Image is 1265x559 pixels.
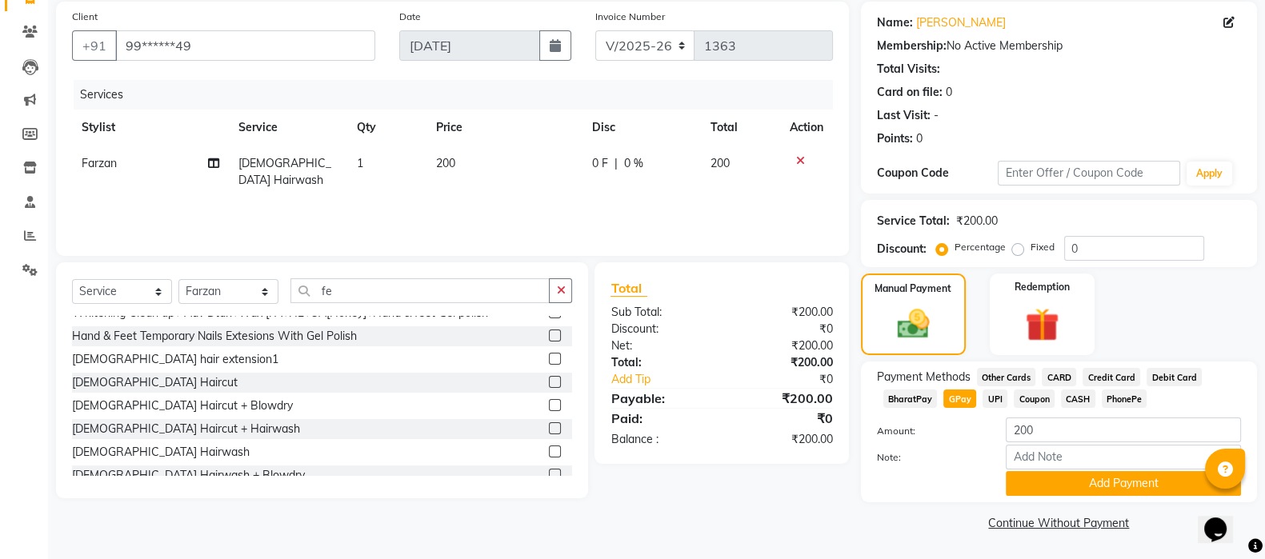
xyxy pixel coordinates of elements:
label: Redemption [1015,280,1070,294]
span: 200 [711,156,730,170]
div: - [934,107,939,124]
button: Add Payment [1006,471,1241,496]
div: [DEMOGRAPHIC_DATA] Hairwash [72,444,250,461]
span: CASH [1061,389,1095,408]
div: Last Visit: [877,107,931,124]
span: UPI [983,389,1007,408]
div: Discount: [877,241,927,258]
div: Paid: [598,409,722,428]
span: Credit Card [1083,368,1140,386]
input: Search or Scan [290,278,550,303]
input: Add Note [1006,445,1241,469]
img: _gift.svg [1015,304,1069,345]
div: ₹0 [722,409,845,428]
div: [DEMOGRAPHIC_DATA] Hairwash + Blowdry [72,467,305,484]
span: 0 % [624,155,643,172]
button: Apply [1187,162,1232,186]
a: Continue Without Payment [864,515,1254,532]
iframe: chat widget [1198,495,1249,543]
div: Card on file: [877,84,943,101]
div: ₹0 [722,321,845,337]
label: Invoice Number [595,10,665,24]
div: Coupon Code [877,165,999,182]
span: Debit Card [1147,368,1202,386]
div: ₹200.00 [956,213,998,230]
div: 0 [916,130,923,147]
a: Add Tip [598,371,742,388]
label: Percentage [955,240,1006,254]
th: Qty [347,110,426,146]
span: Total [610,280,647,297]
span: Coupon [1014,389,1055,408]
div: Balance : [598,431,722,448]
div: Net: [598,337,722,354]
span: CARD [1042,368,1076,386]
img: _cash.svg [887,305,939,342]
div: No Active Membership [877,38,1241,54]
button: +91 [72,30,117,61]
span: 200 [435,156,454,170]
div: ₹200.00 [722,304,845,321]
input: Amount [1006,417,1241,442]
label: Date [399,10,421,24]
label: Fixed [1031,240,1055,254]
div: [DEMOGRAPHIC_DATA] hair extension1 [72,351,278,368]
span: Payment Methods [877,369,971,385]
input: Search by Name/Mobile/Email/Code [115,30,375,61]
th: Service [229,110,347,146]
div: Sub Total: [598,304,722,321]
th: Action [780,110,833,146]
div: [DEMOGRAPHIC_DATA] Haircut [72,374,238,391]
span: BharatPay [883,389,938,408]
div: Payable: [598,389,722,408]
div: ₹0 [743,371,845,388]
div: Points: [877,130,913,147]
span: [DEMOGRAPHIC_DATA] Hairwash [238,156,331,187]
span: GPay [943,389,976,408]
span: | [614,155,618,172]
div: ₹200.00 [722,337,845,354]
div: Total: [598,354,722,371]
label: Note: [865,450,995,465]
span: 1 [357,156,363,170]
span: PhonePe [1102,389,1147,408]
div: Membership: [877,38,947,54]
label: Client [72,10,98,24]
span: 0 F [592,155,608,172]
label: Amount: [865,424,995,438]
div: 0 [946,84,952,101]
a: [PERSON_NAME] [916,14,1006,31]
th: Stylist [72,110,229,146]
th: Price [426,110,582,146]
div: Discount: [598,321,722,337]
th: Disc [582,110,701,146]
div: Hand & Feet Temporary Nails Extesions With Gel Polish [72,328,357,345]
div: ₹200.00 [722,431,845,448]
label: Manual Payment [875,281,951,296]
div: Service Total: [877,213,950,230]
div: [DEMOGRAPHIC_DATA] Haircut + Blowdry [72,397,293,414]
th: Total [701,110,780,146]
input: Enter Offer / Coupon Code [998,161,1180,186]
div: Name: [877,14,913,31]
div: ₹200.00 [722,389,845,408]
div: Total Visits: [877,61,940,78]
div: ₹200.00 [722,354,845,371]
div: [DEMOGRAPHIC_DATA] Haircut + Hairwash [72,421,300,437]
span: Farzan [82,156,117,170]
span: Other Cards [977,368,1036,386]
div: Services [74,80,845,110]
